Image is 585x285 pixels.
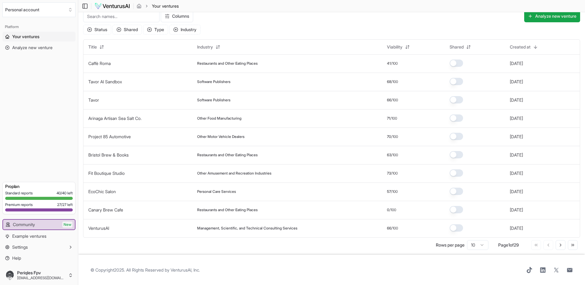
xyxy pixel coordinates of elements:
[85,42,108,52] button: Title
[88,171,125,176] a: Fit Boutique Studio
[391,153,398,157] span: /100
[88,152,129,157] a: Bristol Brew & Books
[88,207,123,212] a: Canary Brew Cafe
[152,3,179,9] span: Your ventures
[88,116,142,121] a: Arinaga Artisan Sea Salt Co.
[88,134,131,140] button: Project 85 Automotive
[88,79,122,85] button: Tavor AI Sandbox
[88,170,125,176] button: Fit Boutique Studio
[88,189,116,194] a: EcoChic Salon
[510,170,523,176] button: [DATE]
[2,22,75,32] div: Platform
[88,44,97,50] span: Title
[5,202,33,207] span: Premium reports
[197,153,258,157] span: Restaurants and Other Eating Places
[387,171,391,176] span: 73
[510,152,523,158] button: [DATE]
[383,42,414,52] button: Viability
[387,189,391,194] span: 57
[387,61,391,66] span: 41
[387,134,391,139] span: 70
[171,267,199,272] a: VenturusAI, Inc
[389,207,396,212] span: /100
[508,242,510,247] span: 1
[387,207,389,212] span: 0
[197,134,245,139] span: Other Motor Vehicle Dealers
[391,134,398,139] span: /100
[510,134,523,140] button: [DATE]
[391,79,398,84] span: /100
[387,153,391,157] span: 63
[2,242,75,252] button: Settings
[197,189,236,194] span: Personal Care Services
[12,244,28,250] span: Settings
[197,171,271,176] span: Other Amusement and Recreation Industries
[2,268,75,283] button: Periqles Fpv[EMAIL_ADDRESS][DOMAIN_NAME]
[391,189,398,194] span: /100
[169,25,201,34] button: Industry
[137,3,179,9] nav: breadcrumb
[193,42,224,52] button: Industry
[506,42,542,52] button: Created at
[62,222,72,228] span: New
[143,25,168,34] button: Type
[88,115,142,121] button: Arinaga Artisan Sea Salt Co.
[83,25,111,34] button: Status
[391,61,398,66] span: /100
[57,202,73,207] span: 27 / 27 left
[2,2,75,17] button: Select an organization
[387,44,403,50] span: Viability
[12,34,39,40] span: Your ventures
[387,79,391,84] span: 68
[197,226,297,231] span: Management, Scientific, and Technical Consulting Services
[387,226,391,231] span: 66
[391,98,398,103] span: /100
[197,44,213,50] span: Industry
[197,79,230,84] span: Software Publishers
[3,220,75,229] a: CommunityNew
[88,225,109,231] button: VenturusAI
[161,10,193,22] button: Columns
[88,189,116,195] button: EcoChic Salon
[510,189,523,195] button: [DATE]
[17,276,66,280] span: [EMAIL_ADDRESS][DOMAIN_NAME]
[112,25,142,34] button: Shared
[510,60,523,67] button: [DATE]
[13,222,35,228] span: Community
[2,32,75,41] a: Your ventures
[12,233,46,239] span: Example ventures
[446,42,475,52] button: Shared
[197,61,258,66] span: Restaurants and Other Eating Places
[197,98,230,103] span: Software Publishers
[510,97,523,103] button: [DATE]
[88,79,122,84] a: Tavor AI Sandbox
[510,242,514,247] span: of
[17,270,66,276] span: Periqles Fpv
[387,98,391,103] span: 66
[510,44,531,50] span: Created at
[12,255,21,261] span: Help
[83,10,160,22] input: Search names...
[450,44,464,50] span: Shared
[197,116,241,121] span: Other Food Manufacturing
[88,60,111,67] button: Caffè Roma
[197,207,258,212] span: Restaurants and Other Eating Places
[510,115,523,121] button: [DATE]
[88,61,111,66] a: Caffè Roma
[390,116,397,121] span: /100
[5,183,73,189] h3: Pro plan
[510,225,523,231] button: [DATE]
[391,171,398,176] span: /100
[57,191,73,196] span: 40 / 40 left
[524,10,580,22] button: Analyze new venture
[94,2,130,10] img: logo
[514,242,519,247] span: 29
[12,45,53,51] span: Analyze new venture
[88,134,131,139] a: Project 85 Automotive
[2,231,75,241] a: Example ventures
[88,97,99,103] a: Tavor
[510,79,523,85] button: [DATE]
